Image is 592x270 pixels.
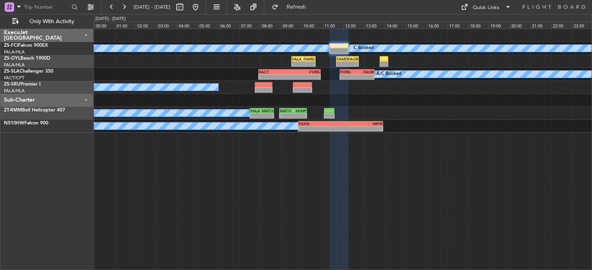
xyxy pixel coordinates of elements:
div: 22:00 [551,22,572,29]
a: ZS-OYLBeech 1900D [4,56,50,61]
a: FALA/HLA [4,88,25,94]
div: 03:00 [157,22,177,29]
span: ZS-OYL [4,56,20,61]
div: FVRG [340,69,357,74]
a: ZS-FCIFalcon 900EX [4,43,48,48]
div: 08:00 [260,22,281,29]
input: Trip Number [24,1,69,13]
div: - [293,113,306,118]
span: ZT-RMM [4,108,22,113]
div: 19:00 [489,22,510,29]
div: - [347,62,358,66]
div: [DATE] - [DATE] [95,16,126,22]
div: 06:00 [219,22,239,29]
div: 10:00 [302,22,323,29]
div: 14:00 [385,22,406,29]
div: 17:00 [448,22,468,29]
span: [DATE] - [DATE] [133,4,170,11]
div: 07:00 [239,22,260,29]
div: - [341,126,382,131]
div: - [337,62,347,66]
div: - [340,75,357,79]
span: Only With Activity [20,19,83,24]
div: - [299,126,340,131]
div: - [259,75,290,79]
div: 16:00 [427,22,448,29]
a: FALA/HLA [4,49,25,55]
a: ZS-SRUPremier I [4,82,40,87]
div: - [262,113,273,118]
div: 01:00 [115,22,136,29]
div: FAKN [299,121,340,126]
div: FAOR [347,57,358,61]
div: 00:00 [94,22,115,29]
div: FACT [259,69,290,74]
span: N510HW [4,121,24,126]
button: Only With Activity [9,15,85,28]
span: Refresh [280,4,313,10]
div: FALA [250,108,262,113]
div: - [250,113,262,118]
div: 02:00 [136,22,157,29]
div: 09:00 [281,22,302,29]
div: - [303,62,315,66]
button: Quick Links [457,1,515,13]
span: ZS-FCI [4,43,18,48]
div: MATO [280,108,293,113]
button: Refresh [268,1,315,13]
div: - [289,75,320,79]
div: A/C Booked [376,68,401,80]
div: 04:00 [177,22,198,29]
div: HUHP [293,108,306,113]
div: 11:00 [323,22,344,29]
div: 12:00 [344,22,364,29]
a: N510HWFalcon 900 [4,121,48,126]
div: MATO [262,108,273,113]
div: FAMD [337,57,347,61]
div: HRYR [341,121,382,126]
a: ZT-RMMBell Helicopter 407 [4,108,65,113]
div: 13:00 [364,22,385,29]
span: ZS-SLA [4,69,20,74]
div: - [292,62,303,66]
div: 15:00 [406,22,427,29]
div: 21:00 [530,22,551,29]
div: - [280,113,293,118]
div: FAOR [357,69,373,74]
div: FALA [292,57,303,61]
div: FAMD [303,57,315,61]
div: Quick Links [473,4,499,12]
a: FALA/HLA [4,62,25,68]
div: 05:00 [198,22,219,29]
span: ZS-SRU [4,82,20,87]
div: - [357,75,373,79]
div: 18:00 [468,22,489,29]
div: FVRG [289,69,320,74]
div: A/C Booked [349,42,374,54]
div: 20:00 [510,22,530,29]
a: FACT/CPT [4,75,24,81]
a: ZS-SLAChallenger 350 [4,69,53,74]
